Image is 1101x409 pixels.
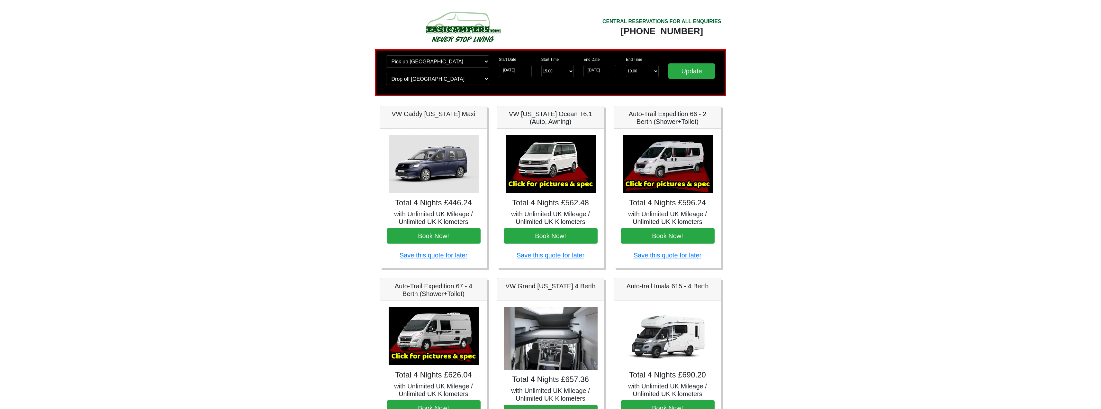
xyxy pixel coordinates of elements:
[387,210,481,226] h5: with Unlimited UK Mileage / Unlimited UK Kilometers
[621,210,715,226] h5: with Unlimited UK Mileage / Unlimited UK Kilometers
[517,252,584,259] a: Save this quote for later
[499,57,516,62] label: Start Date
[623,135,713,193] img: Auto-Trail Expedition 66 - 2 Berth (Shower+Toilet)
[387,110,481,118] h5: VW Caddy [US_STATE] Maxi
[400,252,467,259] a: Save this quote for later
[504,375,598,384] h4: Total 4 Nights £657.36
[387,382,481,398] h5: with Unlimited UK Mileage / Unlimited UK Kilometers
[504,198,598,208] h4: Total 4 Nights £562.48
[583,57,600,62] label: End Date
[621,198,715,208] h4: Total 4 Nights £596.24
[387,198,481,208] h4: Total 4 Nights £446.24
[621,228,715,244] button: Book Now!
[621,370,715,380] h4: Total 4 Nights £690.20
[602,18,721,25] div: CENTRAL RESERVATIONS FOR ALL ENQUIRIES
[389,307,479,365] img: Auto-Trail Expedition 67 - 4 Berth (Shower+Toilet)
[504,387,598,402] h5: with Unlimited UK Mileage / Unlimited UK Kilometers
[504,307,598,370] img: VW Grand California 4 Berth
[668,63,715,79] input: Update
[387,282,481,298] h5: Auto-Trail Expedition 67 - 4 Berth (Shower+Toilet)
[621,382,715,398] h5: with Unlimited UK Mileage / Unlimited UK Kilometers
[504,228,598,244] button: Book Now!
[583,65,616,77] input: Return Date
[499,65,532,77] input: Start Date
[389,135,479,193] img: VW Caddy California Maxi
[621,282,715,290] h5: Auto-trail Imala 615 - 4 Berth
[621,110,715,125] h5: Auto-Trail Expedition 66 - 2 Berth (Shower+Toilet)
[506,135,596,193] img: VW California Ocean T6.1 (Auto, Awning)
[504,282,598,290] h5: VW Grand [US_STATE] 4 Berth
[387,228,481,244] button: Book Now!
[504,210,598,226] h5: with Unlimited UK Mileage / Unlimited UK Kilometers
[634,252,701,259] a: Save this quote for later
[602,25,721,37] div: [PHONE_NUMBER]
[623,307,713,365] img: Auto-trail Imala 615 - 4 Berth
[387,370,481,380] h4: Total 4 Nights £626.04
[541,57,559,62] label: Start Time
[504,110,598,125] h5: VW [US_STATE] Ocean T6.1 (Auto, Awning)
[402,9,524,44] img: campers-checkout-logo.png
[626,57,642,62] label: End Time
